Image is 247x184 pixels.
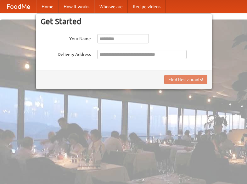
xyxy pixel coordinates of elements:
[41,34,91,42] label: Your Name
[36,0,59,13] a: Home
[0,0,36,13] a: FoodMe
[94,0,128,13] a: Who we are
[41,17,207,26] h3: Get Started
[164,75,207,84] button: Find Restaurants!
[59,0,94,13] a: How it works
[41,50,91,58] label: Delivery Address
[128,0,166,13] a: Recipe videos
